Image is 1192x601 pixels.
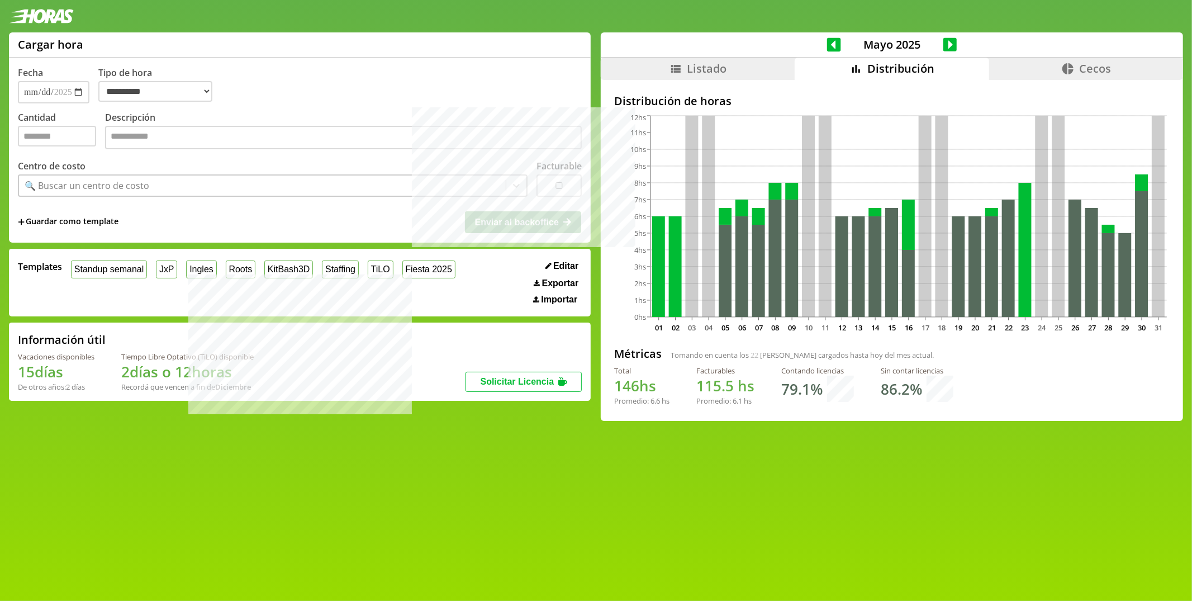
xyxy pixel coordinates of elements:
[18,382,94,392] div: De otros años: 2 días
[186,261,216,278] button: Ingles
[688,323,696,333] text: 03
[530,278,582,289] button: Exportar
[215,382,251,392] b: Diciembre
[788,323,796,333] text: 09
[696,396,754,406] div: Promedio: hs
[614,376,639,396] span: 146
[1022,323,1029,333] text: 23
[855,323,863,333] text: 13
[1079,61,1111,76] span: Cecos
[1038,323,1046,333] text: 24
[705,323,713,333] text: 04
[1155,323,1162,333] text: 31
[542,278,579,288] span: Exportar
[867,61,934,76] span: Distribución
[156,261,177,278] button: JxP
[121,362,254,382] h1: 2 días o 12 horas
[98,67,221,103] label: Tipo de hora
[18,352,94,362] div: Vacaciones disponibles
[18,160,86,172] label: Centro de costo
[672,323,680,333] text: 02
[18,362,94,382] h1: 15 días
[630,127,646,138] tspan: 11hs
[655,323,663,333] text: 01
[805,323,813,333] text: 10
[634,312,646,322] tspan: 0hs
[881,379,922,399] h1: 86.2 %
[634,161,646,171] tspan: 9hs
[634,228,646,238] tspan: 5hs
[634,262,646,272] tspan: 3hs
[630,113,646,123] tspan: 12hs
[781,366,854,376] div: Contando licencias
[1005,323,1013,333] text: 22
[772,323,780,333] text: 08
[614,366,669,376] div: Total
[536,160,582,172] label: Facturable
[905,323,913,333] text: 16
[971,323,979,333] text: 20
[881,366,953,376] div: Sin contar licencias
[614,93,1170,108] h2: Distribución de horas
[634,295,646,305] tspan: 1hs
[821,323,829,333] text: 11
[696,376,734,396] span: 115.5
[71,261,147,278] button: Standup semanal
[614,346,662,361] h2: Métricas
[18,126,96,146] input: Cantidad
[121,382,254,392] div: Recordá que vencen a fin de
[466,372,582,392] button: Solicitar Licencia
[1138,323,1146,333] text: 30
[121,352,254,362] div: Tiempo Libre Optativo (TiLO) disponible
[1105,323,1113,333] text: 28
[542,295,578,305] span: Importar
[614,396,669,406] div: Promedio: hs
[755,323,763,333] text: 07
[542,261,582,272] button: Editar
[18,111,105,152] label: Cantidad
[988,323,996,333] text: 21
[481,377,554,386] span: Solicitar Licencia
[634,211,646,221] tspan: 6hs
[368,261,393,278] button: TiLO
[650,396,660,406] span: 6.6
[1121,323,1129,333] text: 29
[630,144,646,154] tspan: 10hs
[105,126,582,149] textarea: Descripción
[634,178,646,188] tspan: 8hs
[402,261,455,278] button: Fiesta 2025
[634,278,646,288] tspan: 2hs
[25,179,149,192] div: 🔍 Buscar un centro de costo
[871,323,880,333] text: 14
[938,323,946,333] text: 18
[18,261,62,273] span: Templates
[226,261,255,278] button: Roots
[18,37,83,52] h1: Cargar hora
[671,350,934,360] span: Tomando en cuenta los [PERSON_NAME] cargados hasta hoy del mes actual.
[751,350,758,360] span: 22
[954,323,962,333] text: 19
[634,195,646,205] tspan: 7hs
[687,61,726,76] span: Listado
[721,323,729,333] text: 05
[781,379,823,399] h1: 79.1 %
[696,376,754,396] h1: hs
[738,323,746,333] text: 06
[634,245,646,255] tspan: 4hs
[888,323,896,333] text: 15
[264,261,313,278] button: KitBash3D
[18,216,25,228] span: +
[696,366,754,376] div: Facturables
[1055,323,1062,333] text: 25
[9,9,74,23] img: logotipo
[1088,323,1096,333] text: 27
[553,261,578,271] span: Editar
[841,37,943,52] span: Mayo 2025
[18,332,106,347] h2: Información útil
[18,67,43,79] label: Fecha
[838,323,846,333] text: 12
[922,323,929,333] text: 17
[733,396,742,406] span: 6.1
[614,376,669,396] h1: hs
[18,216,118,228] span: +Guardar como template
